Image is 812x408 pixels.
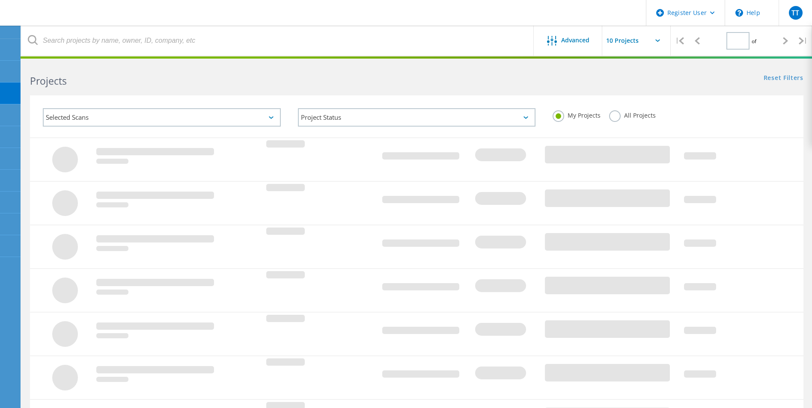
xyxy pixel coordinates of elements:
[298,108,536,127] div: Project Status
[791,9,799,16] span: TT
[752,38,756,45] span: of
[21,26,534,56] input: Search projects by name, owner, ID, company, etc
[43,108,281,127] div: Selected Scans
[30,74,67,88] b: Projects
[553,110,601,118] label: My Projects
[764,75,803,82] a: Reset Filters
[561,37,589,43] span: Advanced
[609,110,656,118] label: All Projects
[735,9,743,17] svg: \n
[9,18,101,24] a: Live Optics Dashboard
[794,26,812,56] div: |
[671,26,688,56] div: |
